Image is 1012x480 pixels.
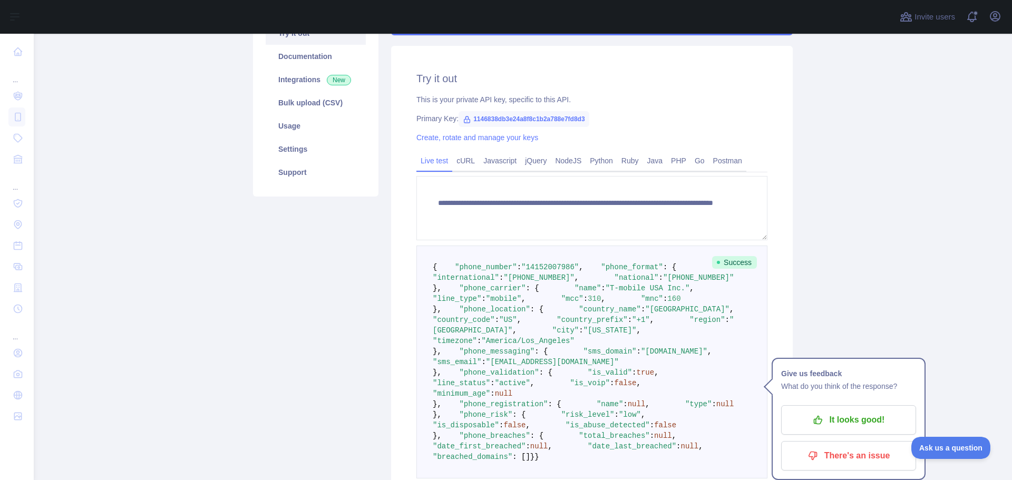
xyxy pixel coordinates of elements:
span: "name" [575,284,601,292]
a: jQuery [521,152,551,169]
div: ... [8,171,25,192]
span: "mnc" [641,295,663,303]
span: "total_breaches" [579,432,649,440]
a: Create, rotate and manage your keys [416,133,538,142]
span: , [601,295,605,303]
span: "is_abuse_detected" [566,421,650,429]
a: Python [586,152,617,169]
span: : [499,421,503,429]
span: "phone_carrier" [459,284,526,292]
a: cURL [452,152,479,169]
span: "type" [685,400,712,408]
span: }, [433,432,442,440]
span: "line_type" [433,295,481,303]
iframe: Toggle Customer Support [911,437,991,459]
span: "breached_domains" [433,453,512,461]
span: null [716,400,734,408]
span: , [650,316,654,324]
a: Postman [709,152,746,169]
span: , [707,347,712,356]
span: : { [530,432,543,440]
span: : [495,316,499,324]
span: Success [712,256,757,269]
a: Javascript [479,152,521,169]
span: , [641,410,645,419]
span: true [637,368,655,377]
span: { [433,263,437,271]
div: ... [8,320,25,341]
span: "sms_email" [433,358,481,366]
span: , [512,326,517,335]
span: "name" [597,400,623,408]
span: : [610,379,614,387]
span: "phone_breaches" [459,432,530,440]
span: New [327,75,351,85]
span: : [] [512,453,530,461]
div: Primary Key: [416,113,767,124]
a: Settings [266,138,366,161]
span: }, [433,368,442,377]
span: "city" [552,326,579,335]
span: "line_status" [433,379,490,387]
span: : [499,273,503,282]
span: "sms_domain" [583,347,637,356]
span: "America/Los_Angeles" [481,337,574,345]
span: "is_voip" [570,379,610,387]
span: , [645,400,649,408]
span: : { [530,305,543,314]
span: "minimum_age" [433,389,490,398]
span: , [637,379,641,387]
span: }, [433,347,442,356]
span: false [503,421,526,429]
button: There's an issue [781,441,916,471]
span: "date_last_breached" [588,442,676,450]
span: , [521,295,526,303]
span: "phone_number" [455,263,517,271]
span: : { [663,263,676,271]
span: : { [548,400,561,408]
span: : [583,295,588,303]
span: Invite users [914,11,955,23]
span: : [477,337,481,345]
span: false [654,421,676,429]
span: "is_disposable" [433,421,499,429]
h1: Give us feedback [781,367,916,380]
span: "country_name" [579,305,641,314]
span: "[GEOGRAPHIC_DATA]" [645,305,729,314]
span: "mcc" [561,295,583,303]
span: "phone_registration" [459,400,548,408]
span: "region" [689,316,725,324]
span: : [526,442,530,450]
span: , [526,421,530,429]
span: : [628,316,632,324]
span: "[US_STATE]" [583,326,637,335]
a: Documentation [266,45,366,68]
span: "[PHONE_NUMBER]" [503,273,574,282]
span: "international" [433,273,499,282]
span: : [663,295,667,303]
p: There's an issue [789,447,908,465]
span: null [530,442,548,450]
a: Integrations New [266,68,366,91]
a: Bulk upload (CSV) [266,91,366,114]
p: It looks good! [789,411,908,429]
a: Support [266,161,366,184]
span: } [530,453,534,461]
span: null [495,389,513,398]
a: Live test [416,152,452,169]
span: : [490,379,494,387]
p: What do you think of the response? [781,380,916,393]
span: , [637,326,641,335]
div: ... [8,63,25,84]
span: "active" [495,379,530,387]
span: : [517,263,521,271]
span: : [615,410,619,419]
span: "14152007986" [521,263,579,271]
span: : [579,326,583,335]
span: , [579,263,583,271]
span: : [650,421,654,429]
span: null [628,400,646,408]
span: : [481,295,485,303]
span: , [530,379,534,387]
span: : [641,305,645,314]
